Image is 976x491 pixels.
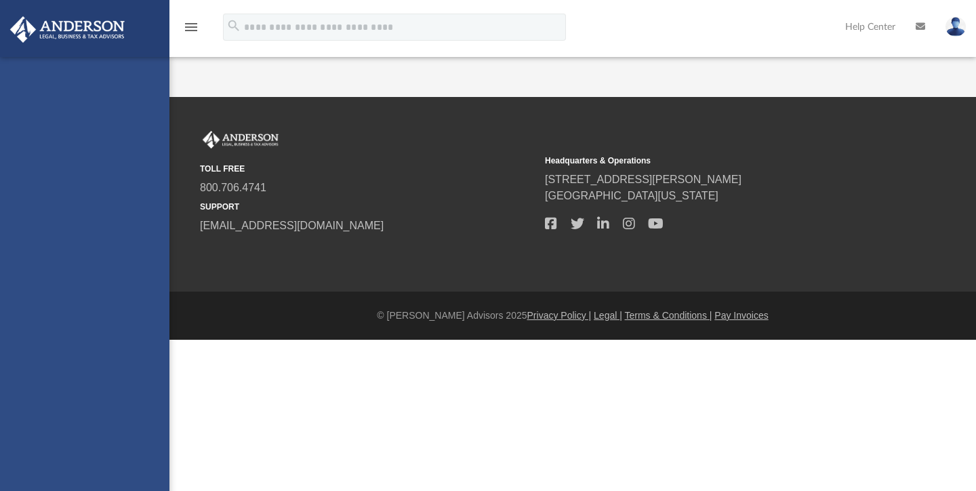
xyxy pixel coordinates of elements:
i: search [226,18,241,33]
small: Headquarters & Operations [545,155,880,167]
img: Anderson Advisors Platinum Portal [200,131,281,149]
img: Anderson Advisors Platinum Portal [6,16,129,43]
a: [STREET_ADDRESS][PERSON_NAME] [545,174,741,185]
a: Pay Invoices [714,310,768,321]
a: menu [183,26,199,35]
img: User Pic [945,17,966,37]
a: [GEOGRAPHIC_DATA][US_STATE] [545,190,718,201]
small: TOLL FREE [200,163,535,175]
a: Legal | [594,310,622,321]
a: [EMAIL_ADDRESS][DOMAIN_NAME] [200,220,384,231]
small: SUPPORT [200,201,535,213]
div: © [PERSON_NAME] Advisors 2025 [169,309,976,323]
i: menu [183,19,199,35]
a: 800.706.4741 [200,182,266,193]
a: Terms & Conditions | [625,310,712,321]
a: Privacy Policy | [527,310,592,321]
